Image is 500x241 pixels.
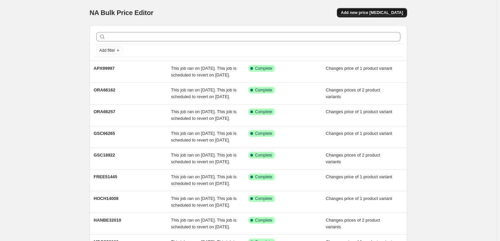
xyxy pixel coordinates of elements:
[94,174,117,179] span: FREE51445
[255,218,272,223] span: Complete
[99,48,115,53] span: Add filter
[96,46,123,54] button: Add filter
[94,218,121,223] span: HANBE32010
[326,218,380,229] span: Changes prices of 2 product variants
[94,87,115,92] span: ORA66162
[341,10,403,15] span: Add new price [MEDICAL_DATA]
[326,109,392,114] span: Changes price of 1 product variant
[171,109,237,121] span: This job ran on [DATE]. This job is scheduled to revert on [DATE].
[171,218,237,229] span: This job ran on [DATE]. This job is scheduled to revert on [DATE].
[171,196,237,208] span: This job ran on [DATE]. This job is scheduled to revert on [DATE].
[255,153,272,158] span: Complete
[171,153,237,164] span: This job ran on [DATE]. This job is scheduled to revert on [DATE].
[94,66,115,71] span: APX99997
[326,87,380,99] span: Changes prices of 2 product variants
[94,153,115,158] span: GSC18922
[326,196,392,201] span: Changes price of 1 product variant
[90,9,153,16] span: NA Bulk Price Editor
[255,131,272,136] span: Complete
[326,153,380,164] span: Changes prices of 2 product variants
[337,8,407,17] button: Add new price [MEDICAL_DATA]
[171,87,237,99] span: This job ran on [DATE]. This job is scheduled to revert on [DATE].
[255,66,272,71] span: Complete
[171,131,237,143] span: This job ran on [DATE]. This job is scheduled to revert on [DATE].
[326,131,392,136] span: Changes price of 1 product variant
[171,66,237,77] span: This job ran on [DATE]. This job is scheduled to revert on [DATE].
[326,174,392,179] span: Changes price of 1 product variant
[94,131,115,136] span: GSC66265
[255,87,272,93] span: Complete
[255,196,272,201] span: Complete
[326,66,392,71] span: Changes price of 1 product variant
[94,109,115,114] span: ORA66257
[94,196,118,201] span: HOCH14008
[171,174,237,186] span: This job ran on [DATE]. This job is scheduled to revert on [DATE].
[255,174,272,180] span: Complete
[255,109,272,114] span: Complete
